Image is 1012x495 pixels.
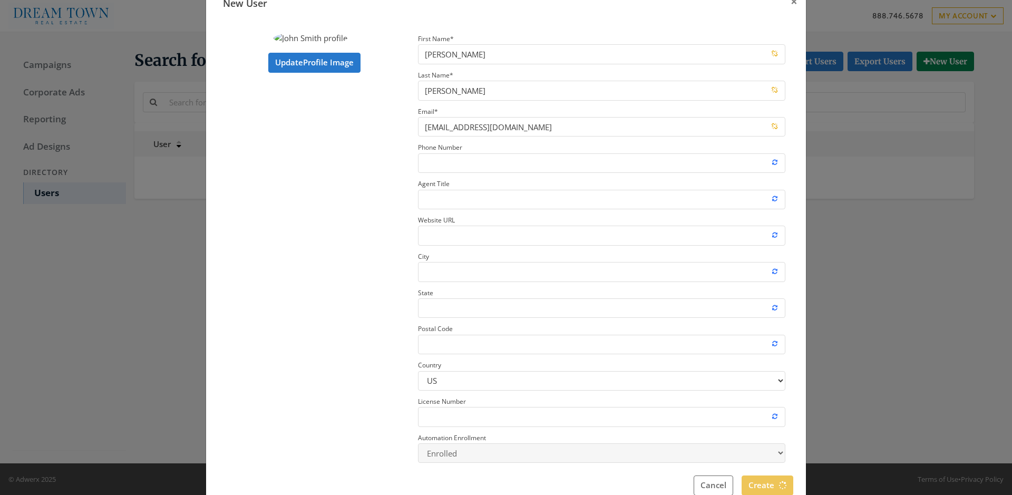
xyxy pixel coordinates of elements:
[418,190,785,209] input: Agent Title
[418,44,785,64] input: First Name*
[418,407,785,426] input: License Number
[418,288,433,297] small: State
[418,371,785,391] select: Country
[742,475,793,495] button: Create
[418,226,785,245] input: Website URL
[418,397,466,406] small: License Number
[694,475,733,495] button: Cancel
[418,117,785,137] input: Email*
[418,153,785,173] input: Phone Number
[418,335,785,354] input: Postal Code
[418,361,441,370] small: Country
[418,252,429,261] small: City
[418,107,438,116] small: Email *
[418,71,453,80] small: Last Name *
[418,262,785,282] input: City
[418,34,454,43] small: First Name *
[418,179,450,188] small: Agent Title
[418,324,453,333] small: Postal Code
[274,32,347,44] img: John Smith profile
[418,433,486,442] small: Automation Enrollment
[268,53,361,72] label: Update Profile Image
[418,143,462,152] small: Phone Number
[418,216,455,225] small: Website URL
[418,81,785,100] input: Last Name*
[418,443,785,463] select: Automation Enrollment
[418,298,785,318] input: State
